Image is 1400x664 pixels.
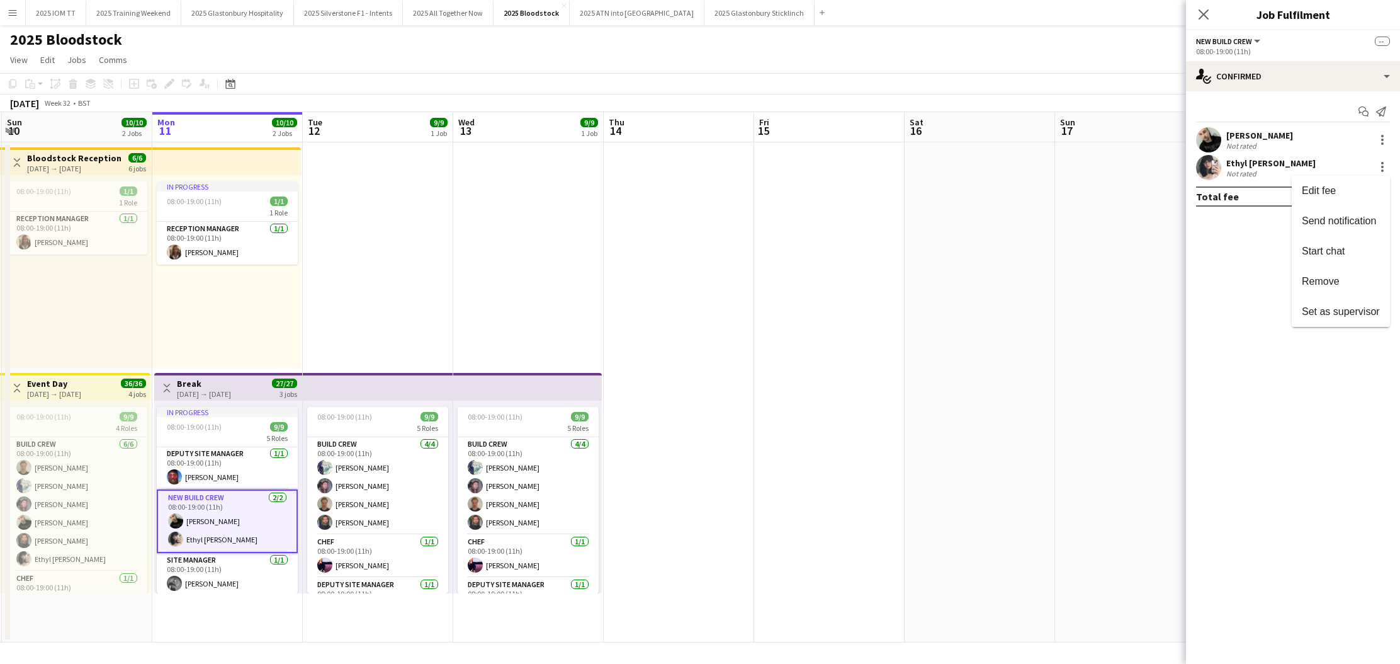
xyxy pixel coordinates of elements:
button: Edit fee [1292,176,1390,206]
span: Remove [1302,276,1340,287]
button: Remove [1292,266,1390,297]
button: Set as supervisor [1292,297,1390,327]
span: Start chat [1302,246,1345,256]
span: Set as supervisor [1302,306,1380,317]
span: Edit fee [1302,185,1336,196]
button: Start chat [1292,236,1390,266]
span: Send notification [1302,215,1376,226]
button: Send notification [1292,206,1390,236]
